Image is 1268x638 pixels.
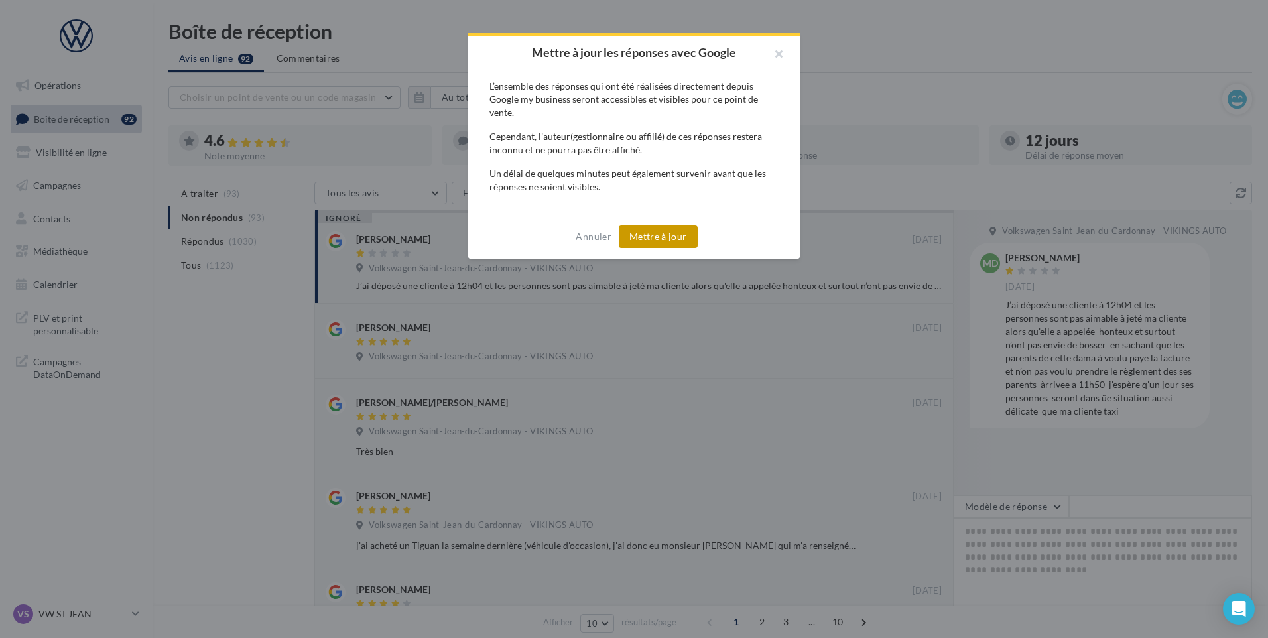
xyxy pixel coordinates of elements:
span: L’ensemble des réponses qui ont été réalisées directement depuis Google my business seront access... [489,80,758,118]
h2: Mettre à jour les réponses avec Google [489,46,779,58]
button: Annuler [570,229,616,245]
div: Open Intercom Messenger [1223,593,1255,625]
div: Un délai de quelques minutes peut également survenir avant que les réponses ne soient visibles. [489,167,779,194]
div: Cependant, l’auteur(gestionnaire ou affilié) de ces réponses restera inconnu et ne pourra pas êtr... [489,130,779,157]
button: Mettre à jour [619,225,698,248]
